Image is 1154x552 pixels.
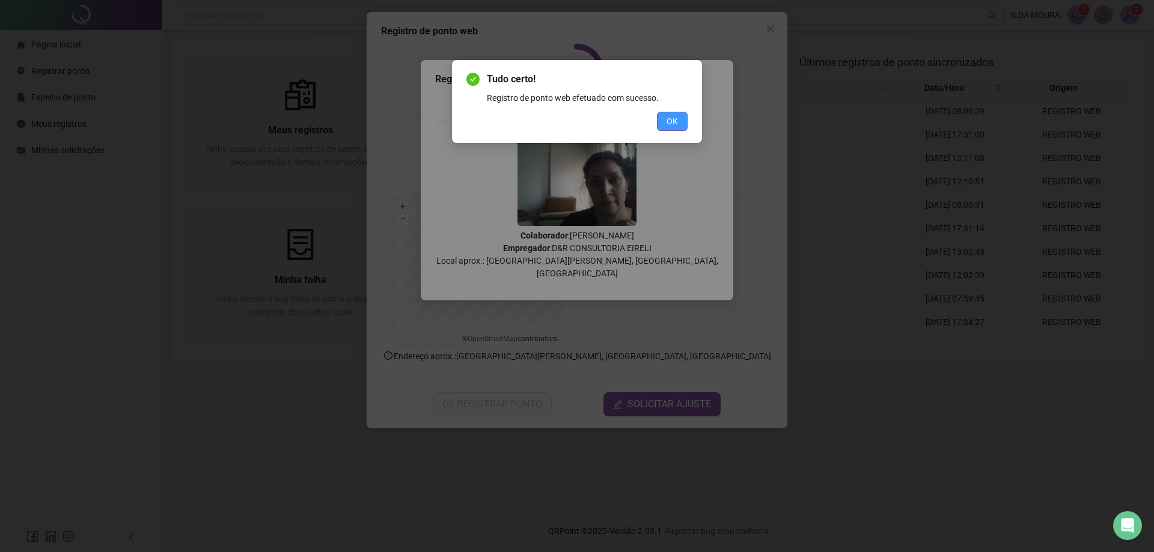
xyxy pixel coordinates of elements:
[487,72,688,86] span: Tudo certo!
[1113,511,1142,540] div: Open Intercom Messenger
[487,91,688,105] div: Registro de ponto web efetuado com sucesso.
[667,115,678,128] span: OK
[657,112,688,131] button: OK
[466,73,480,86] span: check-circle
